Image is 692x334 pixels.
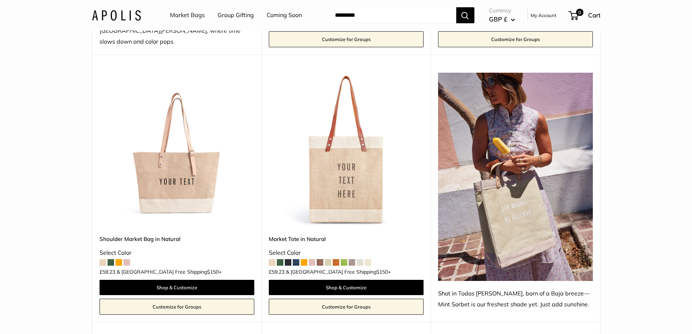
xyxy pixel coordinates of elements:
[100,235,254,243] a: Shoulder Market Bag in Natural
[576,9,583,16] span: 0
[100,73,254,228] a: Shoulder Market Bag in NaturalShoulder Market Bag in Natural
[376,269,388,275] span: $150
[207,269,219,275] span: $150
[438,31,593,47] a: Customize for Groups
[269,299,424,315] a: Customize for Groups
[269,280,424,295] a: Shop & Customize
[100,73,254,228] img: Shoulder Market Bag in Natural
[329,7,456,23] input: Search...
[100,280,254,295] a: Shop & Customize
[489,13,515,25] button: GBP £
[100,15,254,47] div: Our summer collection was captured in [GEOGRAPHIC_DATA][PERSON_NAME], where time slows down and c...
[269,248,424,258] div: Select Color
[218,10,254,21] a: Group Gifting
[92,10,141,20] img: Apolis
[269,235,424,243] a: Market Tote in Natural
[269,269,284,274] span: £59.23
[438,73,593,281] img: Shot in Todos Santos, born of a Baja breeze—Mint Sorbet is our freshest shade yet. Just add sunsh...
[588,11,600,19] span: Cart
[569,9,600,21] a: 0 Cart
[531,11,557,20] a: My Account
[269,73,424,228] img: description_Make it yours with custom printed text.
[267,10,302,21] a: Coming Soon
[438,288,593,310] div: Shot in Todos [PERSON_NAME], born of a Baja breeze—Mint Sorbet is our freshest shade yet. Just ad...
[100,269,115,274] span: £59.23
[456,7,474,23] button: Search
[489,5,515,16] span: Currency
[286,269,391,274] span: & [GEOGRAPHIC_DATA] Free Shipping +
[489,15,507,23] span: GBP £
[170,10,205,21] a: Market Bags
[100,299,254,315] a: Customize for Groups
[269,73,424,228] a: description_Make it yours with custom printed text.description_The Original Market bag in its 4 n...
[117,269,222,274] span: & [GEOGRAPHIC_DATA] Free Shipping +
[100,248,254,258] div: Select Color
[269,31,424,47] a: Customize for Groups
